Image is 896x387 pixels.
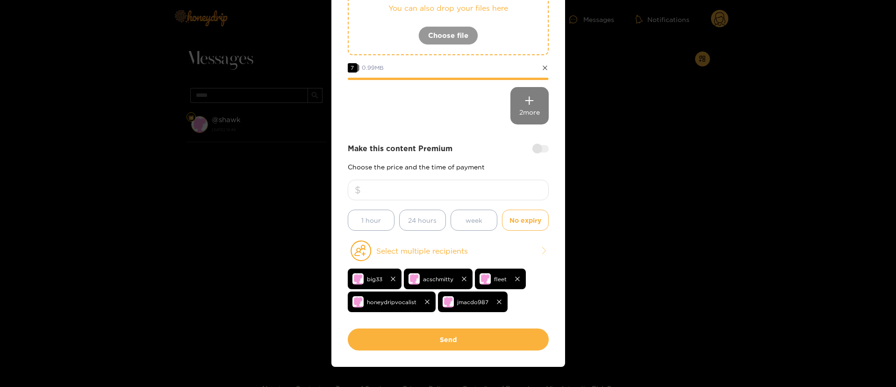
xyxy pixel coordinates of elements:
[502,210,549,231] button: No expiry
[480,273,491,285] img: no-avatar.png
[361,215,381,226] span: 1 hour
[362,65,384,71] span: 0.99 MB
[348,63,357,73] span: 7
[367,3,529,14] p: You can also drop your files here
[367,274,382,285] span: big33
[348,240,549,262] button: Select multiple recipients
[451,210,497,231] button: week
[348,210,394,231] button: 1 hour
[466,215,482,226] span: week
[399,210,446,231] button: 24 hours
[408,215,437,226] span: 24 hours
[348,329,549,350] button: Send
[443,296,454,307] img: no-avatar.png
[510,87,549,124] div: 2 more
[367,297,416,307] span: honeydripvocalist
[418,26,478,45] button: Choose file
[409,273,420,285] img: no-avatar.png
[494,274,507,285] span: fleet
[352,273,364,285] img: no-avatar.png
[352,296,364,307] img: no-avatar.png
[457,297,488,307] span: jmacdo987
[509,215,541,226] span: No expiry
[348,163,549,170] p: Choose the price and the time of payment
[423,274,453,285] span: acschmitty
[348,143,452,154] strong: Make this content Premium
